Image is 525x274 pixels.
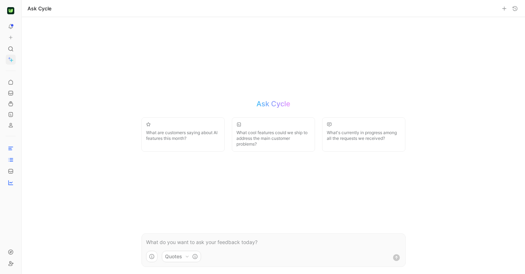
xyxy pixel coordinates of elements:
[7,7,14,14] img: Kanpla
[322,117,405,152] button: What's currently in progress among all the requests we received?
[6,6,16,16] button: Kanpla
[327,130,401,141] span: What's currently in progress among all the requests we received?
[162,251,201,262] button: Quotes
[232,117,315,152] button: What cool features could we ship to address the main customer problems?
[141,117,225,152] button: What are customers saying about AI features this month?
[27,5,51,12] h1: Ask Cycle
[146,130,220,141] span: What are customers saying about AI features this month?
[256,99,290,109] h2: Ask Cycle
[236,130,310,147] span: What cool features could we ship to address the main customer problems?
